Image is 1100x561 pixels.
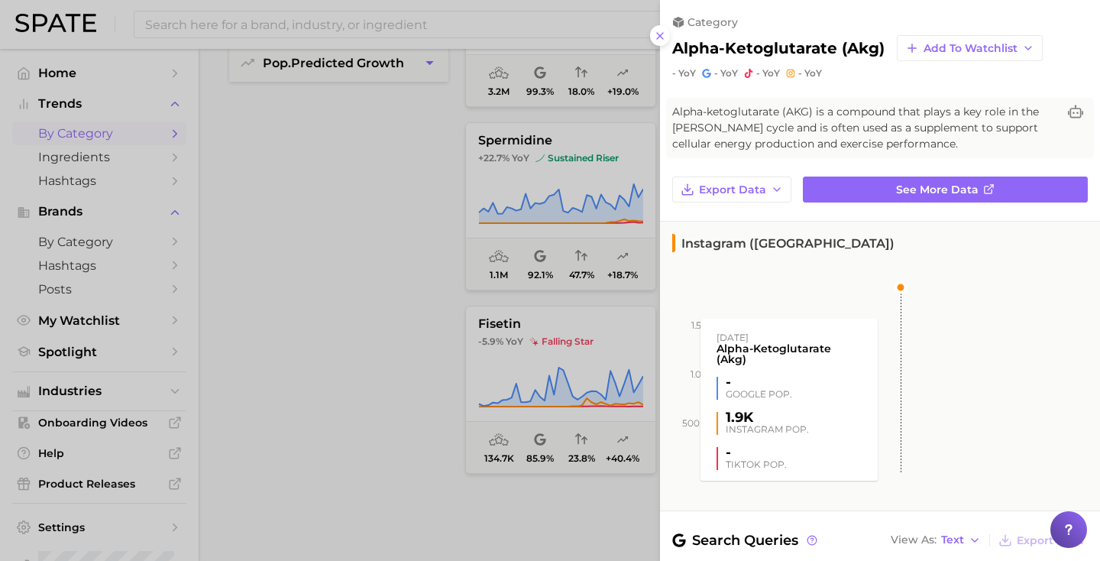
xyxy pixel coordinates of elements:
[897,35,1043,61] button: Add to Watchlist
[672,234,895,252] span: Instagram ([GEOGRAPHIC_DATA])
[687,15,738,29] span: category
[720,67,738,79] span: YoY
[699,183,766,196] span: Export Data
[803,177,1088,203] a: See more data
[714,67,718,79] span: -
[891,536,937,544] span: View As
[672,39,885,57] h2: alpha-ketoglutarate (akg)
[995,530,1088,551] button: Export Data
[1017,534,1084,547] span: Export Data
[672,177,791,203] button: Export Data
[887,530,985,550] button: View AsText
[678,67,696,79] span: YoY
[762,67,780,79] span: YoY
[798,67,802,79] span: -
[896,183,979,196] span: See more data
[672,104,1057,152] span: Alpha-ketoglutarate (AKG) is a compound that plays a key role in the [PERSON_NAME] cycle and is o...
[756,67,760,79] span: -
[941,536,964,544] span: Text
[672,530,820,551] span: Search Queries
[672,67,676,79] span: -
[804,67,822,79] span: YoY
[924,42,1017,55] span: Add to Watchlist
